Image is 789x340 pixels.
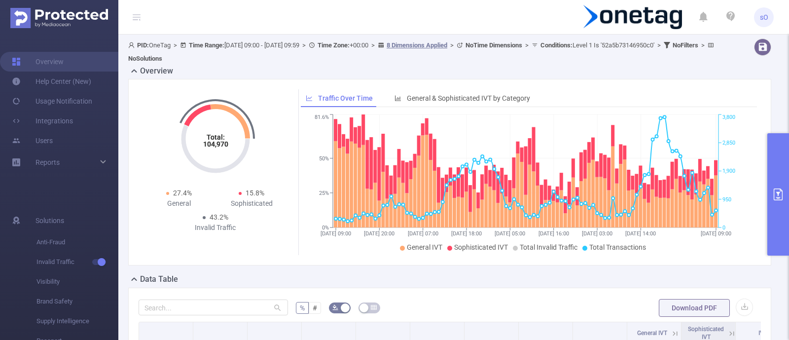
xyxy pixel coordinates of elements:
tspan: [DATE] 03:00 [582,230,612,237]
span: # [313,304,317,312]
span: Supply Intelligence [36,311,118,331]
b: No Filters [673,41,698,49]
span: Level 1 Is '52a5b73146950c0' [540,41,654,49]
b: No Time Dimensions [466,41,522,49]
span: General IVT [637,330,667,337]
i: icon: line-chart [306,95,313,102]
span: > [299,41,309,49]
b: Time Zone: [318,41,350,49]
a: Usage Notification [12,91,92,111]
tspan: 3,800 [722,114,735,121]
h2: Overview [140,65,173,77]
b: PID: [137,41,149,49]
span: General IVT [407,243,442,251]
span: OneTag [DATE] 09:00 - [DATE] 09:59 +00:00 [128,41,717,62]
b: Conditions : [540,41,573,49]
span: Traffic Over Time [318,94,373,102]
a: Overview [12,52,64,72]
span: sO [760,7,768,27]
tspan: Total: [206,133,224,141]
span: 15.8% [246,189,264,197]
a: Reports [36,152,60,172]
b: Time Range: [189,41,224,49]
span: Brand Safety [36,292,118,311]
tspan: [DATE] 05:00 [495,230,525,237]
i: icon: bg-colors [332,304,338,310]
tspan: 950 [722,196,731,203]
span: Sophisticated IVT [454,243,508,251]
tspan: [DATE] 20:00 [364,230,394,237]
span: > [171,41,180,49]
span: IVT [758,330,767,337]
tspan: 1,900 [722,168,735,175]
span: > [698,41,708,49]
tspan: 2,850 [722,140,735,146]
div: Sophisticated [215,198,288,209]
tspan: 104,970 [203,140,228,148]
span: 27.4% [173,189,192,197]
tspan: 50% [319,155,329,162]
span: Total Transactions [589,243,646,251]
tspan: 0 [722,225,725,231]
i: icon: bar-chart [394,95,401,102]
tspan: [DATE] 09:00 [321,230,351,237]
span: > [447,41,457,49]
span: Total Invalid Traffic [520,243,577,251]
input: Search... [139,300,288,315]
a: Integrations [12,111,73,131]
span: Solutions [36,211,64,230]
span: % [300,304,305,312]
a: Users [12,131,53,151]
tspan: 0% [322,225,329,231]
span: > [522,41,532,49]
span: General & Sophisticated IVT by Category [407,94,530,102]
i: icon: table [371,304,377,310]
span: Reports [36,158,60,166]
button: Download PDF [659,299,730,317]
b: No Solutions [128,55,162,62]
tspan: [DATE] 14:00 [625,230,656,237]
tspan: [DATE] 18:00 [451,230,482,237]
tspan: 25% [319,190,329,196]
div: Invalid Traffic [179,223,252,233]
a: Help Center (New) [12,72,91,91]
tspan: 81.6% [315,114,329,121]
h2: Data Table [140,273,178,285]
tspan: [DATE] 16:00 [538,230,569,237]
span: Visibility [36,272,118,292]
i: icon: user [128,42,137,48]
span: 43.2% [210,213,228,221]
tspan: [DATE] 07:00 [407,230,438,237]
tspan: [DATE] 09:00 [701,230,731,237]
span: > [654,41,664,49]
span: > [368,41,378,49]
u: 8 Dimensions Applied [387,41,447,49]
span: Invalid Traffic [36,252,118,272]
span: Anti-Fraud [36,232,118,252]
div: General [143,198,215,209]
img: Protected Media [10,8,108,28]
